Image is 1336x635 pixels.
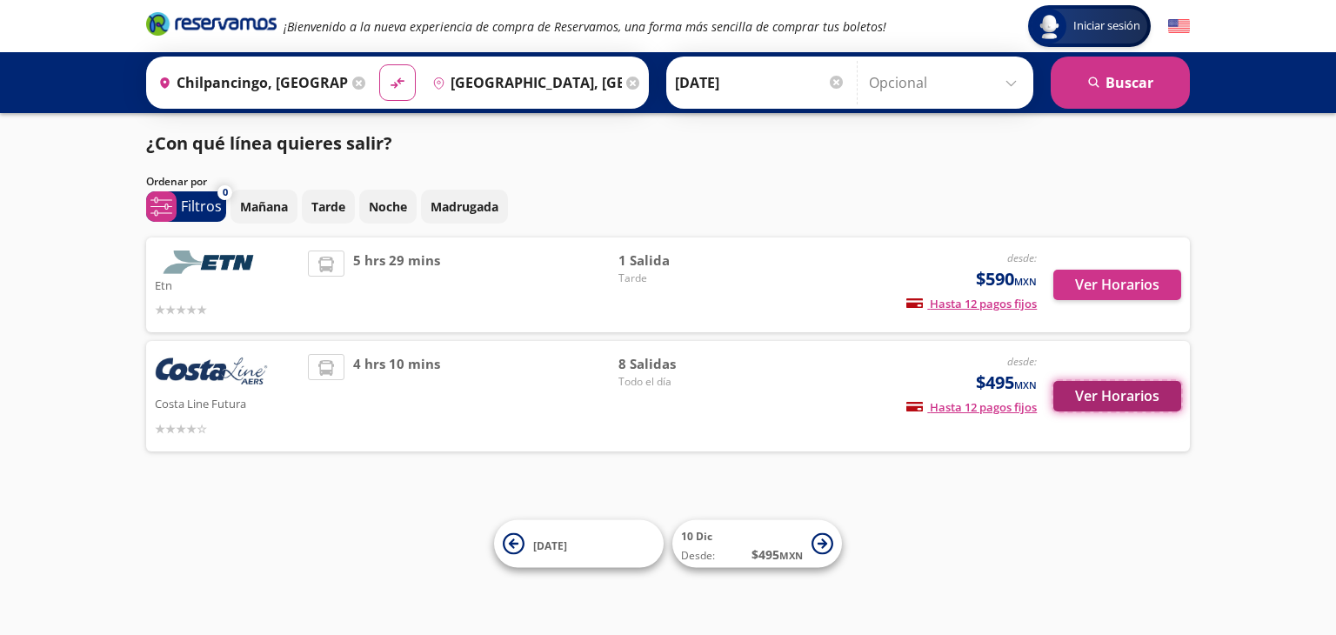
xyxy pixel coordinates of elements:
input: Elegir Fecha [675,61,845,104]
span: $590 [976,266,1037,292]
p: Noche [369,197,407,216]
span: $ 495 [751,545,803,564]
button: Mañana [230,190,297,224]
span: Hasta 12 pagos fijos [906,399,1037,415]
p: Mañana [240,197,288,216]
button: Tarde [302,190,355,224]
span: Hasta 12 pagos fijos [906,296,1037,311]
input: Buscar Destino [425,61,622,104]
span: $495 [976,370,1037,396]
button: Buscar [1051,57,1190,109]
button: Ver Horarios [1053,381,1181,411]
span: Tarde [618,271,740,286]
p: Ordenar por [146,174,207,190]
button: Madrugada [421,190,508,224]
span: 10 Dic [681,529,712,544]
small: MXN [1014,275,1037,288]
em: ¡Bienvenido a la nueva experiencia de compra de Reservamos, una forma más sencilla de comprar tus... [284,18,886,35]
input: Opcional [869,61,1025,104]
button: 0Filtros [146,191,226,222]
span: 8 Salidas [618,354,740,374]
button: English [1168,16,1190,37]
p: Etn [155,274,299,295]
span: 1 Salida [618,251,740,271]
span: Iniciar sesión [1066,17,1147,35]
em: desde: [1007,354,1037,369]
button: Noche [359,190,417,224]
a: Brand Logo [146,10,277,42]
small: MXN [1014,378,1037,391]
span: Desde: [681,548,715,564]
span: 5 hrs 29 mins [353,251,440,319]
span: Todo el día [618,374,740,390]
span: 4 hrs 10 mins [353,354,440,438]
span: [DATE] [533,538,567,552]
button: Ver Horarios [1053,270,1181,300]
p: Tarde [311,197,345,216]
p: Madrugada [431,197,498,216]
img: Costa Line Futura [155,354,268,392]
img: Etn [155,251,268,274]
i: Brand Logo [146,10,277,37]
em: desde: [1007,251,1037,265]
p: Filtros [181,196,222,217]
p: Costa Line Futura [155,392,299,413]
span: 0 [223,185,228,200]
input: Buscar Origen [151,61,348,104]
button: [DATE] [494,520,664,568]
p: ¿Con qué línea quieres salir? [146,130,392,157]
small: MXN [779,549,803,562]
button: 10 DicDesde:$495MXN [672,520,842,568]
